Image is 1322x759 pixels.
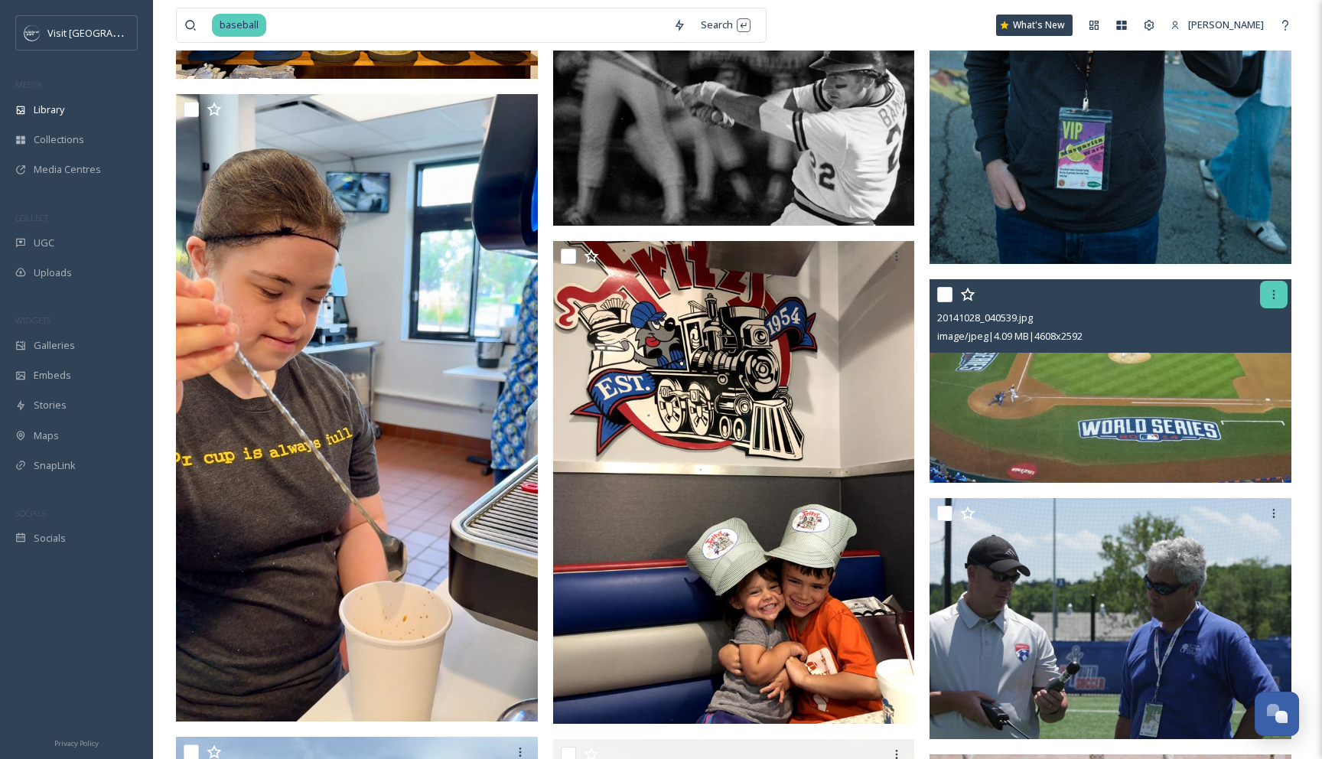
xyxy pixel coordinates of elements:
[24,25,40,41] img: c3es6xdrejuflcaqpovn.png
[47,25,166,40] span: Visit [GEOGRAPHIC_DATA]
[15,212,48,223] span: COLLECT
[937,311,1033,324] span: 20141028_040539.jpg
[212,14,266,36] span: baseball
[34,162,101,177] span: Media Centres
[1188,18,1264,31] span: [PERSON_NAME]
[54,738,99,748] span: Privacy Policy
[34,428,59,443] span: Maps
[34,236,54,250] span: UGC
[937,329,1083,343] span: image/jpeg | 4.09 MB | 4608 x 2592
[34,338,75,353] span: Galleries
[693,10,758,40] div: Search
[34,458,76,473] span: SnapLink
[34,368,71,383] span: Embeds
[996,15,1073,36] a: What's New
[15,314,50,326] span: WIDGETS
[1255,692,1299,736] button: Open Chat
[34,531,66,546] span: Socials
[1163,10,1272,40] a: [PERSON_NAME]
[553,241,915,723] img: IMG_5904.jpg
[930,279,1291,482] img: 20141028_040539.jpg
[553,18,915,226] img: chris_bando_action_1.jpg
[15,79,42,90] span: MEDIA
[34,103,64,117] span: Library
[34,398,67,412] span: Stories
[54,733,99,751] a: Privacy Policy
[34,265,72,280] span: Uploads
[930,497,1291,739] img: _fyi_ spf_07222010_0104.JPG
[15,507,46,519] span: SOCIALS
[34,132,84,147] span: Collections
[176,94,538,722] img: The Golden Scoop 4-2.jpg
